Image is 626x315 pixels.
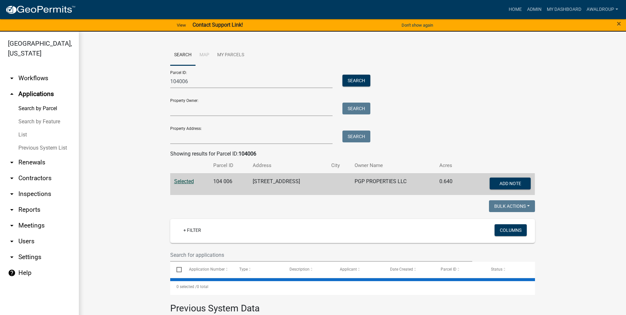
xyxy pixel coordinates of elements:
[490,178,531,189] button: Add Note
[8,90,16,98] i: arrow_drop_up
[233,262,283,278] datatable-header-cell: Type
[8,74,16,82] i: arrow_drop_down
[351,158,435,173] th: Owner Name
[290,267,310,272] span: Description
[342,131,370,142] button: Search
[491,267,502,272] span: Status
[441,267,456,272] span: Parcel ID
[8,269,16,277] i: help
[399,20,436,31] button: Don't show again
[334,262,384,278] datatable-header-cell: Applicant
[435,173,465,195] td: 0.640
[174,178,194,184] a: Selected
[209,158,249,173] th: Parcel ID
[8,253,16,261] i: arrow_drop_down
[249,158,327,173] th: Address
[178,224,206,236] a: + Filter
[8,158,16,166] i: arrow_drop_down
[239,267,248,272] span: Type
[170,279,535,295] div: 0 total
[544,3,584,16] a: My Dashboard
[170,45,196,66] a: Search
[209,173,249,195] td: 104 006
[239,151,256,157] strong: 104006
[584,3,621,16] a: awaldroup
[8,190,16,198] i: arrow_drop_down
[176,284,197,289] span: 0 selected /
[327,158,351,173] th: City
[390,267,413,272] span: Date Created
[8,222,16,230] i: arrow_drop_down
[506,3,524,16] a: Home
[384,262,434,278] datatable-header-cell: Date Created
[342,75,370,86] button: Search
[183,262,233,278] datatable-header-cell: Application Number
[617,19,621,28] span: ×
[8,206,16,214] i: arrow_drop_down
[170,262,183,278] datatable-header-cell: Select
[499,181,521,186] span: Add Note
[495,224,527,236] button: Columns
[8,174,16,182] i: arrow_drop_down
[435,158,465,173] th: Acres
[193,22,243,28] strong: Contact Support Link!
[524,3,544,16] a: Admin
[351,173,435,195] td: PGP PROPERTIES LLC
[189,267,225,272] span: Application Number
[484,262,535,278] datatable-header-cell: Status
[342,103,370,114] button: Search
[249,173,327,195] td: [STREET_ADDRESS]
[434,262,484,278] datatable-header-cell: Parcel ID
[8,237,16,245] i: arrow_drop_down
[340,267,357,272] span: Applicant
[170,248,473,262] input: Search for applications
[213,45,248,66] a: My Parcels
[174,20,189,31] a: View
[489,200,535,212] button: Bulk Actions
[617,20,621,28] button: Close
[283,262,334,278] datatable-header-cell: Description
[170,150,535,158] div: Showing results for Parcel ID:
